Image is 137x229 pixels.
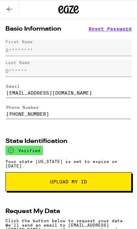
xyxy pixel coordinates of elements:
form: Edit Email Address [5,79,132,100]
label: Email [6,84,20,88]
button: Upload My ID [5,172,132,191]
button: Reset Password [89,27,132,31]
h2: Request My Data [5,208,60,214]
h2: Basic Information [5,26,61,32]
span: Upload My ID [50,179,87,184]
div: First Name [5,39,33,44]
label: Phone Number [6,105,39,110]
p: Your state [US_STATE] is set to expire on [DATE]. [5,159,132,168]
div: verified [5,146,43,155]
form: Edit Phone Number [5,100,132,121]
h2: State Identification [5,138,67,144]
div: Last Name [5,60,30,65]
